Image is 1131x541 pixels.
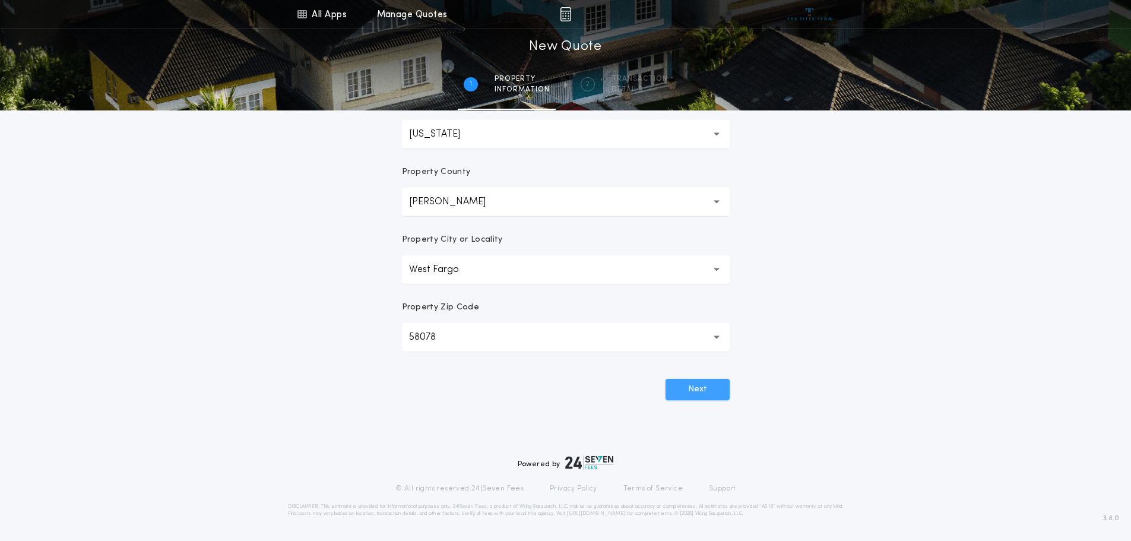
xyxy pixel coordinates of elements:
[402,302,479,314] p: Property Zip Code
[529,37,601,56] h1: New Quote
[402,166,471,178] p: Property County
[402,323,730,352] button: 58078
[566,511,625,516] a: [URL][DOMAIN_NAME]
[409,127,479,141] p: [US_STATE]
[585,80,590,89] h2: 2
[288,503,844,517] p: DISCLAIMER: This estimate is provided for informational purposes only. 24|Seven Fees, a product o...
[560,7,571,21] img: img
[402,234,503,246] p: Property City or Locality
[409,330,455,344] p: 58078
[402,188,730,216] button: [PERSON_NAME]
[550,484,597,493] a: Privacy Policy
[787,8,832,20] img: vs-icon
[518,455,614,470] div: Powered by
[666,379,730,400] button: Next
[709,484,736,493] a: Support
[402,120,730,148] button: [US_STATE]
[395,484,524,493] p: © All rights reserved. 24|Seven Fees
[495,85,550,94] span: information
[623,484,683,493] a: Terms of Service
[470,80,472,89] h2: 1
[565,455,614,470] img: logo
[612,85,668,94] span: details
[409,195,505,209] p: [PERSON_NAME]
[612,74,668,84] span: Transaction
[495,74,550,84] span: Property
[409,262,478,277] p: West Fargo
[402,255,730,284] button: West Fargo
[1103,513,1119,524] span: 3.8.0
